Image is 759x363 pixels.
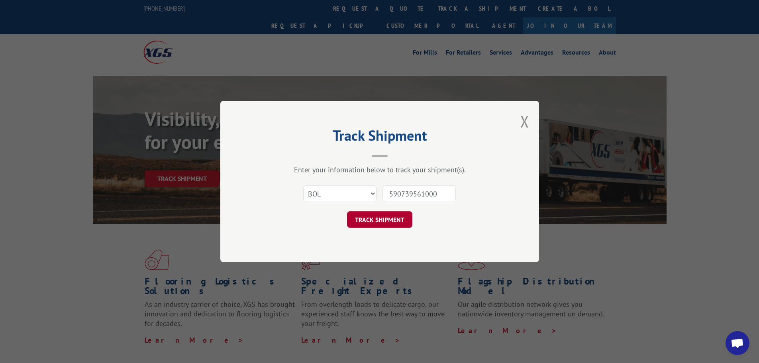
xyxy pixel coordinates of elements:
button: TRACK SHIPMENT [347,211,412,228]
div: Open chat [726,331,749,355]
h2: Track Shipment [260,130,499,145]
input: Number(s) [382,185,456,202]
div: Enter your information below to track your shipment(s). [260,165,499,174]
button: Close modal [520,111,529,132]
